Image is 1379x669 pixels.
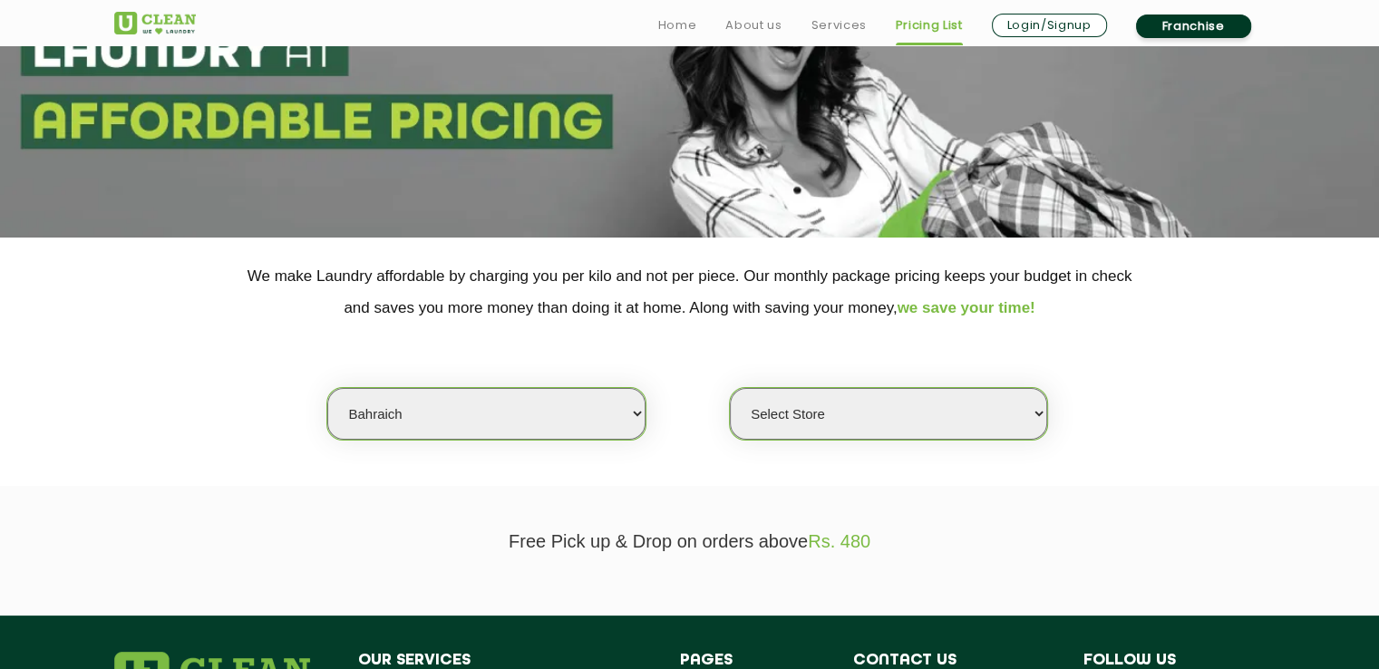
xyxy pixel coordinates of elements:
[811,15,866,36] a: Services
[896,15,963,36] a: Pricing List
[114,12,196,34] img: UClean Laundry and Dry Cleaning
[658,15,697,36] a: Home
[114,531,1266,552] p: Free Pick up & Drop on orders above
[1136,15,1251,38] a: Franchise
[808,531,870,551] span: Rs. 480
[898,299,1035,316] span: we save your time!
[114,260,1266,324] p: We make Laundry affordable by charging you per kilo and not per piece. Our monthly package pricin...
[992,14,1107,37] a: Login/Signup
[725,15,782,36] a: About us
